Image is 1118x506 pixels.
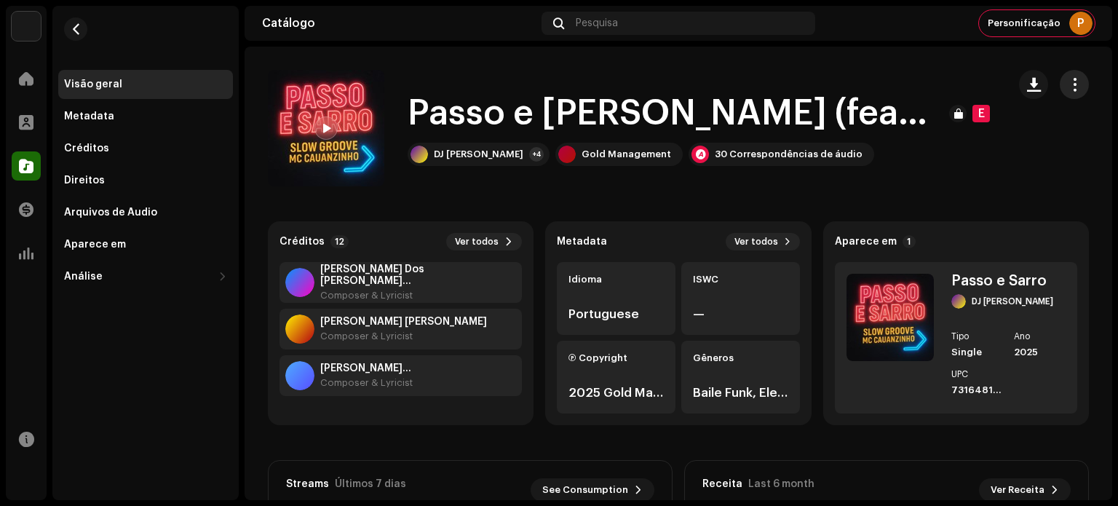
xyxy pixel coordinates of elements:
[693,274,788,285] div: ISWC
[320,290,516,301] div: Composer & Lyricist
[58,70,233,99] re-m-nav-item: Visão geral
[320,377,413,389] div: Composer & Lyricist
[568,306,664,323] div: Portuguese
[408,90,937,137] h1: Passo e Sarro (feat. Silva Mc)
[434,149,523,160] div: DJ [PERSON_NAME]
[64,175,105,186] div: Direitos
[1069,12,1093,35] div: P
[320,331,487,342] div: Composer & Lyricist
[726,233,800,250] button: Ver todos
[64,271,103,282] div: Análise
[320,316,487,328] strong: Gabriel Da Silva Teixeira
[557,236,607,248] strong: Metadata
[262,17,536,29] div: Catálogo
[64,207,157,218] div: Arquivos de Áudio
[972,296,1053,307] div: DJ [PERSON_NAME]
[58,166,233,195] re-m-nav-item: Direitos
[951,274,1066,288] div: Passo e Sarro
[446,233,522,250] button: Ver todos
[531,478,654,502] button: See Consumption
[734,236,778,248] span: Ver todos
[320,363,413,374] strong: Lukas Matheus Pereira De Almeida
[702,478,742,490] div: Receita
[64,239,126,250] div: Aparece em
[58,102,233,131] re-m-nav-item: Metadata
[568,384,664,402] div: 2025 Gold Management
[748,478,814,490] div: Last 6 month
[58,134,233,163] re-m-nav-item: Créditos
[576,17,618,29] span: Pesquisa
[529,147,544,162] div: +4
[542,475,628,505] span: See Consumption
[279,236,325,248] strong: Créditos
[903,235,916,248] p-badge: 1
[582,149,671,160] div: Gold Management
[951,370,1003,379] div: UPC
[847,274,934,361] img: e01843e1-d4e3-4b6c-9d86-58a1f2338366
[951,332,1003,341] div: Tipo
[951,384,1003,396] div: 7316481385592
[979,478,1071,502] button: Ver Receita
[268,70,384,186] img: e01843e1-d4e3-4b6c-9d86-58a1f2338366
[568,274,664,285] div: Idioma
[12,12,41,41] img: 730b9dfe-18b5-4111-b483-f30b0c182d82
[64,143,109,154] div: Créditos
[58,262,233,291] re-m-nav-dropdown: Análise
[951,347,1003,358] div: Single
[991,475,1044,505] span: Ver Receita
[58,198,233,227] re-m-nav-item: Arquivos de Áudio
[693,384,788,402] div: Baile Funk, Electronica
[64,111,114,122] div: Metadata
[835,236,897,248] strong: Aparece em
[693,352,788,364] div: Gêneros
[64,79,122,90] div: Visão geral
[568,352,664,364] div: Ⓟ Copyright
[1014,347,1066,358] div: 2025
[715,149,863,160] div: 30 Correspondências de áudio
[455,236,499,248] span: Ver todos
[58,230,233,259] re-m-nav-item: Aparece em
[988,17,1060,29] span: Personificação
[693,306,788,323] div: —
[335,478,406,490] div: Últimos 7 dias
[286,478,329,490] div: Streams
[972,105,990,122] div: E
[320,264,516,287] strong: Luiggi Rafael Dos Santos Oliveira
[1014,332,1066,341] div: Ano
[330,235,349,248] p-badge: 12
